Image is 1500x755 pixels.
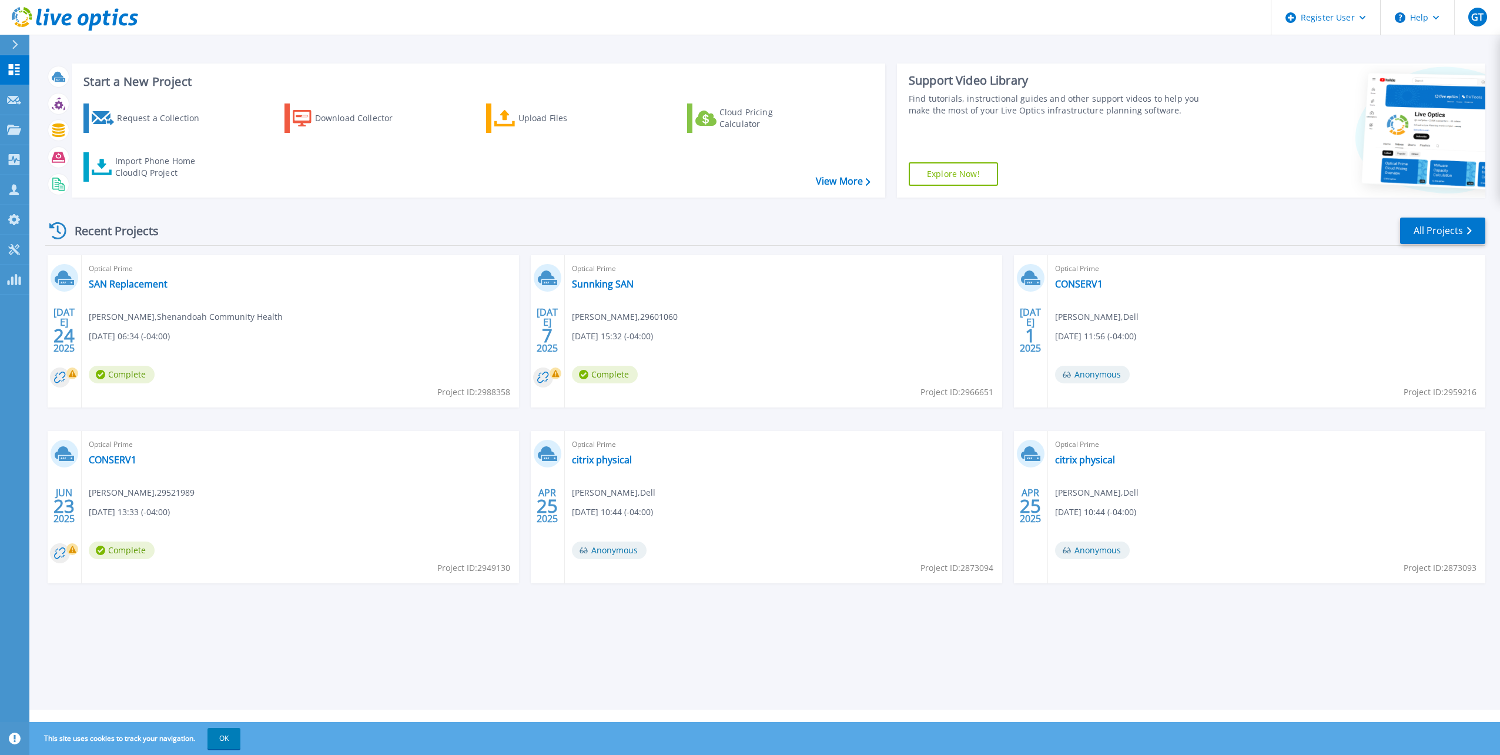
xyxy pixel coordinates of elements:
[572,438,995,451] span: Optical Prime
[542,330,553,340] span: 7
[1055,278,1103,290] a: CONSERV1
[437,386,510,399] span: Project ID: 2988358
[89,278,168,290] a: SAN Replacement
[920,562,993,574] span: Project ID: 2873094
[687,103,818,133] a: Cloud Pricing Calculator
[53,501,75,511] span: 23
[572,486,655,499] span: [PERSON_NAME] , Dell
[572,454,632,466] a: citrix physical
[920,386,993,399] span: Project ID: 2966651
[1055,366,1130,383] span: Anonymous
[486,103,617,133] a: Upload Files
[536,309,558,352] div: [DATE] 2025
[1400,218,1485,244] a: All Projects
[1055,310,1139,323] span: [PERSON_NAME] , Dell
[32,728,240,749] span: This site uses cookies to track your navigation.
[117,106,211,130] div: Request a Collection
[45,216,175,245] div: Recent Projects
[437,562,510,574] span: Project ID: 2949130
[89,542,155,559] span: Complete
[1471,12,1484,22] span: GT
[89,438,512,451] span: Optical Prime
[572,330,653,343] span: [DATE] 15:32 (-04:00)
[115,155,207,179] div: Import Phone Home CloudIQ Project
[572,542,647,559] span: Anonymous
[53,485,75,527] div: JUN 2025
[1019,309,1042,352] div: [DATE] 2025
[89,506,170,519] span: [DATE] 13:33 (-04:00)
[719,106,813,130] div: Cloud Pricing Calculator
[572,310,678,323] span: [PERSON_NAME] , 29601060
[909,93,1213,116] div: Find tutorials, instructional guides and other support videos to help you make the most of your L...
[909,73,1213,88] div: Support Video Library
[1055,438,1478,451] span: Optical Prime
[1055,506,1136,519] span: [DATE] 10:44 (-04:00)
[89,454,136,466] a: CONSERV1
[1055,454,1115,466] a: citrix physical
[572,278,634,290] a: Sunnking SAN
[1404,386,1476,399] span: Project ID: 2959216
[572,262,995,275] span: Optical Prime
[89,262,512,275] span: Optical Prime
[909,162,998,186] a: Explore Now!
[284,103,416,133] a: Download Collector
[518,106,612,130] div: Upload Files
[89,486,195,499] span: [PERSON_NAME] , 29521989
[315,106,409,130] div: Download Collector
[83,103,215,133] a: Request a Collection
[1055,486,1139,499] span: [PERSON_NAME] , Dell
[83,75,870,88] h3: Start a New Project
[89,366,155,383] span: Complete
[1025,330,1036,340] span: 1
[537,501,558,511] span: 25
[53,309,75,352] div: [DATE] 2025
[1020,501,1041,511] span: 25
[1055,262,1478,275] span: Optical Prime
[1055,330,1136,343] span: [DATE] 11:56 (-04:00)
[207,728,240,749] button: OK
[536,485,558,527] div: APR 2025
[1019,485,1042,527] div: APR 2025
[572,506,653,519] span: [DATE] 10:44 (-04:00)
[1404,562,1476,574] span: Project ID: 2873093
[1055,542,1130,559] span: Anonymous
[89,330,170,343] span: [DATE] 06:34 (-04:00)
[572,366,638,383] span: Complete
[816,176,870,187] a: View More
[89,310,283,323] span: [PERSON_NAME] , Shenandoah Community Health
[53,330,75,340] span: 24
